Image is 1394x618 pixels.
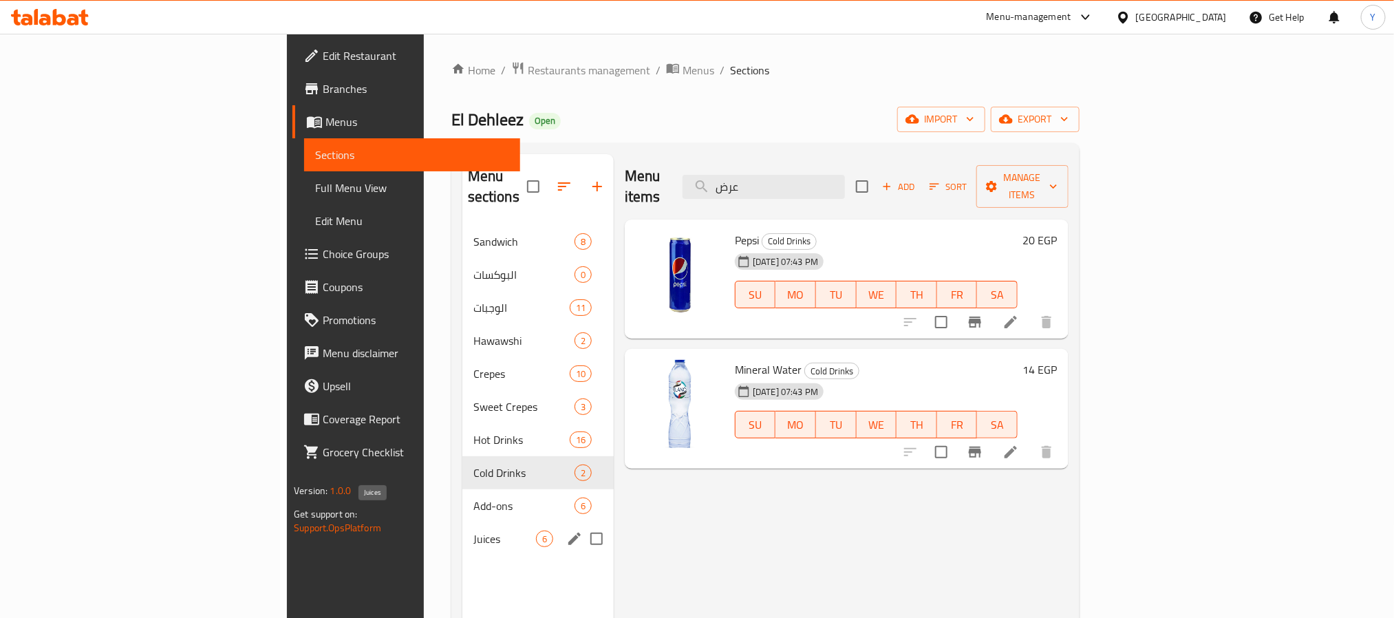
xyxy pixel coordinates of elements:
[735,281,775,308] button: SU
[762,233,816,249] span: Cold Drinks
[735,359,802,380] span: Mineral Water
[897,107,985,132] button: import
[902,285,932,305] span: TH
[294,505,357,523] span: Get support on:
[730,62,769,78] span: Sections
[330,482,352,500] span: 1.0.0
[575,498,592,514] div: items
[775,281,816,308] button: MO
[451,61,1080,79] nav: breadcrumb
[781,415,811,435] span: MO
[473,531,536,547] span: Juices
[292,436,519,469] a: Grocery Checklist
[781,285,811,305] span: MO
[292,270,519,303] a: Coupons
[927,438,956,467] span: Select to update
[816,411,857,438] button: TU
[292,237,519,270] a: Choice Groups
[315,147,508,163] span: Sections
[747,255,824,268] span: [DATE] 07:43 PM
[943,415,972,435] span: FR
[537,533,553,546] span: 6
[857,281,897,308] button: WE
[877,176,921,198] span: Add item
[323,279,508,295] span: Coupons
[529,113,561,129] div: Open
[575,235,591,248] span: 8
[570,367,591,381] span: 10
[462,522,614,555] div: Juices6edit
[570,434,591,447] span: 16
[325,114,508,130] span: Menus
[528,62,650,78] span: Restaurants management
[987,9,1071,25] div: Menu-management
[462,489,614,522] div: Add-ons6
[473,299,570,316] span: الوجبات
[977,411,1018,438] button: SA
[857,411,897,438] button: WE
[762,233,817,250] div: Cold Drinks
[323,312,508,328] span: Promotions
[292,403,519,436] a: Coverage Report
[473,398,575,415] span: Sweet Crepes
[292,337,519,370] a: Menu disclaimer
[462,357,614,390] div: Crepes10
[473,233,575,250] span: Sandwich
[958,306,991,339] button: Branch-specific-item
[323,444,508,460] span: Grocery Checklist
[529,115,561,127] span: Open
[927,308,956,337] span: Select to update
[983,415,1012,435] span: SA
[636,360,724,448] img: Mineral Water
[294,482,328,500] span: Version:
[741,415,770,435] span: SU
[581,170,614,203] button: Add section
[1002,444,1019,460] a: Edit menu item
[1002,314,1019,330] a: Edit menu item
[473,365,570,382] span: Crepes
[877,176,921,198] button: Add
[983,285,1012,305] span: SA
[1023,360,1058,379] h6: 14 EGP
[575,268,591,281] span: 0
[930,179,967,195] span: Sort
[656,62,661,78] li: /
[1030,306,1063,339] button: delete
[462,456,614,489] div: Cold Drinks2
[575,465,592,481] div: items
[304,204,519,237] a: Edit Menu
[575,500,591,513] span: 6
[564,529,585,549] button: edit
[462,291,614,324] div: الوجبات11
[548,170,581,203] span: Sort sections
[575,332,592,349] div: items
[304,171,519,204] a: Full Menu View
[473,266,575,283] span: البوكسات
[473,498,575,514] span: Add-ons
[462,423,614,456] div: Hot Drinks16
[1030,436,1063,469] button: delete
[666,61,714,79] a: Menus
[473,431,570,448] span: Hot Drinks
[292,105,519,138] a: Menus
[304,138,519,171] a: Sections
[804,363,859,379] div: Cold Drinks
[473,332,575,349] span: Hawawshi
[775,411,816,438] button: MO
[315,180,508,196] span: Full Menu View
[937,411,978,438] button: FR
[462,258,614,291] div: البوكسات0
[741,285,770,305] span: SU
[451,104,524,135] span: El Dehleez
[511,61,650,79] a: Restaurants management
[570,301,591,315] span: 11
[735,411,775,438] button: SU
[862,415,892,435] span: WE
[848,172,877,201] span: Select section
[991,107,1080,132] button: export
[570,299,592,316] div: items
